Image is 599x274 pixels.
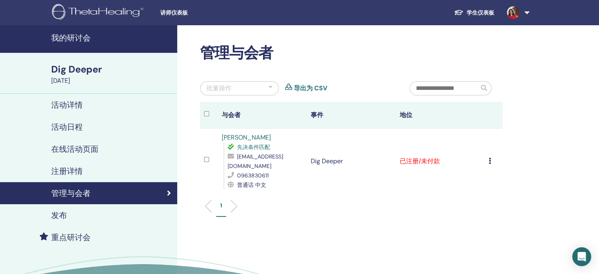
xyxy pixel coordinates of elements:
th: 地位 [396,102,485,129]
div: Dig Deeper [51,63,172,76]
h4: 发布 [51,211,67,220]
img: default.jpg [507,6,519,19]
h4: 我的研讨会 [51,33,172,43]
span: 先决条件匹配 [237,144,270,151]
h4: 重点研讨会 [51,233,91,242]
h4: 活动详情 [51,100,83,110]
th: 与会者 [218,102,307,129]
div: 批量操作 [206,84,232,93]
h4: 注册详情 [51,166,83,176]
h2: 管理与会者 [200,44,503,62]
div: [DATE] [51,76,172,86]
span: 普通话 中文 [237,181,266,188]
a: Dig Deeper[DATE] [46,63,177,86]
a: 导出为 CSV [294,84,327,93]
img: logo.png [52,4,146,22]
span: 0963830611 [237,172,269,179]
td: Dig Deeper [307,129,396,194]
th: 事件 [307,102,396,129]
h4: 管理与会者 [51,188,91,198]
a: [PERSON_NAME] [222,133,271,142]
h4: 活动日程 [51,122,83,132]
img: graduation-cap-white.svg [454,9,464,16]
a: 学生仪表板 [448,6,501,20]
div: Open Intercom Messenger [572,247,591,266]
h4: 在线活动页面 [51,144,98,154]
span: 讲师仪表板 [160,9,278,17]
p: 1 [220,201,222,210]
span: [EMAIL_ADDRESS][DOMAIN_NAME] [228,153,283,170]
